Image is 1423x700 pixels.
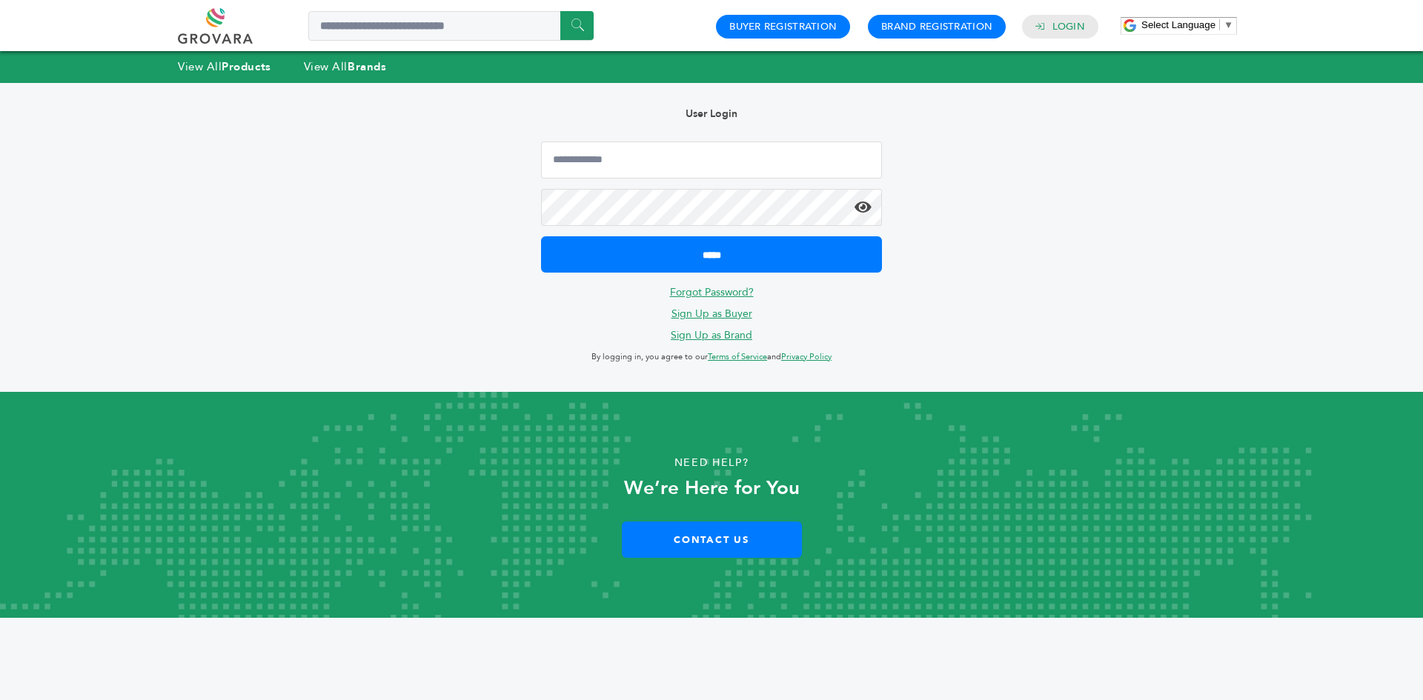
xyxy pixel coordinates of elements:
input: Password [541,189,882,226]
a: Brand Registration [881,20,992,33]
span: ▼ [1224,19,1233,30]
a: Sign Up as Buyer [671,307,752,321]
span: Select Language [1141,19,1215,30]
a: Login [1052,20,1085,33]
a: View AllProducts [178,59,271,74]
input: Email Address [541,141,882,179]
strong: Brands [348,59,386,74]
a: Terms of Service [708,351,767,362]
b: User Login [686,107,737,121]
a: Sign Up as Brand [671,328,752,342]
strong: Products [222,59,271,74]
a: Select Language​ [1141,19,1233,30]
strong: We’re Here for You [624,475,800,501]
input: Search a product or brand... [308,11,594,41]
a: Buyer Registration [729,20,837,33]
span: ​ [1219,19,1220,30]
a: Contact Us [622,521,802,558]
p: Need Help? [71,452,1352,474]
p: By logging in, you agree to our and [541,348,882,366]
a: Forgot Password? [670,285,754,299]
a: View AllBrands [304,59,387,74]
a: Privacy Policy [781,351,832,362]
